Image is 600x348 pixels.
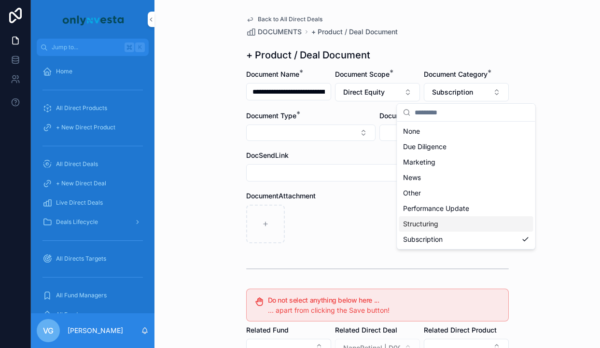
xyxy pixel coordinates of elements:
span: Marketing [403,157,435,167]
span: All Funds [56,311,81,319]
div: Suggestions [397,122,535,249]
button: Select Button [335,83,420,101]
a: Home [37,63,149,80]
span: Direct Equity [343,87,385,97]
span: All Fund Managers [56,292,107,299]
span: DocSendLink [246,151,289,159]
a: + New Direct Product [37,119,149,136]
a: Back to All Direct Deals [246,15,322,23]
button: Select Button [379,125,509,141]
h1: + Product / Deal Document [246,48,370,62]
a: Live Direct Deals [37,194,149,211]
a: All Directs Targets [37,250,149,267]
span: Deals Lifecycle [56,218,98,226]
span: Home [56,68,72,75]
span: Back to All Direct Deals [258,15,322,23]
span: Jump to... [52,43,121,51]
span: + New Direct Deal [56,180,106,187]
span: All Direct Deals [56,160,98,168]
a: DOCUMENTS [246,27,302,37]
span: Subscription [432,87,473,97]
span: Document Name [246,70,299,78]
button: Select Button [424,83,509,101]
span: DOCUMENTS [258,27,302,37]
a: Deals Lifecycle [37,213,149,231]
span: K [136,43,144,51]
p: [PERSON_NAME] [68,326,123,335]
span: Structuring [403,219,438,229]
span: ... apart from clicking the Save button! [268,306,390,314]
a: All Direct Products [37,99,149,117]
span: All Directs Targets [56,255,106,263]
a: All Fund Managers [37,287,149,304]
span: Related Direct Product [424,326,497,334]
span: Subscription [403,235,443,244]
span: Document Type [246,111,296,120]
div: None [399,124,533,139]
div: scrollable content [31,56,154,313]
div: ... apart from clicking the Save button! [268,306,501,315]
a: + Product / Deal Document [311,27,398,37]
span: VG [43,325,54,336]
span: Document Category [424,70,488,78]
span: Due Diligence [403,142,447,152]
span: Document Scope [335,70,390,78]
img: App logo [61,12,125,27]
span: + New Direct Product [56,124,115,131]
a: All Funds [37,306,149,323]
button: Jump to...K [37,39,149,56]
span: Performance Update [403,204,469,213]
span: Related Fund [246,326,289,334]
a: All Direct Deals [37,155,149,173]
span: News [403,173,421,182]
span: Document Language [379,111,446,120]
span: All Direct Products [56,104,107,112]
span: DocumentAttachment [246,192,316,200]
span: Other [403,188,421,198]
button: Select Button [246,125,376,141]
a: + New Direct Deal [37,175,149,192]
h5: Do not select anything below here ... [268,297,501,304]
span: Related Direct Deal [335,326,397,334]
span: Live Direct Deals [56,199,103,207]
